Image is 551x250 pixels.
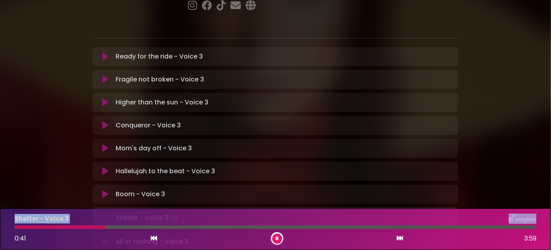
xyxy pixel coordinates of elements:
p: Higher than the sun - Voice 3 [116,98,208,107]
span: 3:59 [524,234,536,243]
span: 0:41 [15,234,26,243]
p: Fragile not broken - Voice 3 [116,75,204,84]
p: Boom - Voice 3 [116,189,165,199]
img: songbox-logo-white.png [509,214,536,224]
p: Shelter - Voice 3 [15,214,69,223]
p: Ready for the ride - Voice 3 [116,52,203,61]
p: Mom's day off - Voice 3 [116,144,192,153]
p: Conqueror - Voice 3 [116,121,181,130]
p: Hallelujah to the beat - Voice 3 [116,167,215,176]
